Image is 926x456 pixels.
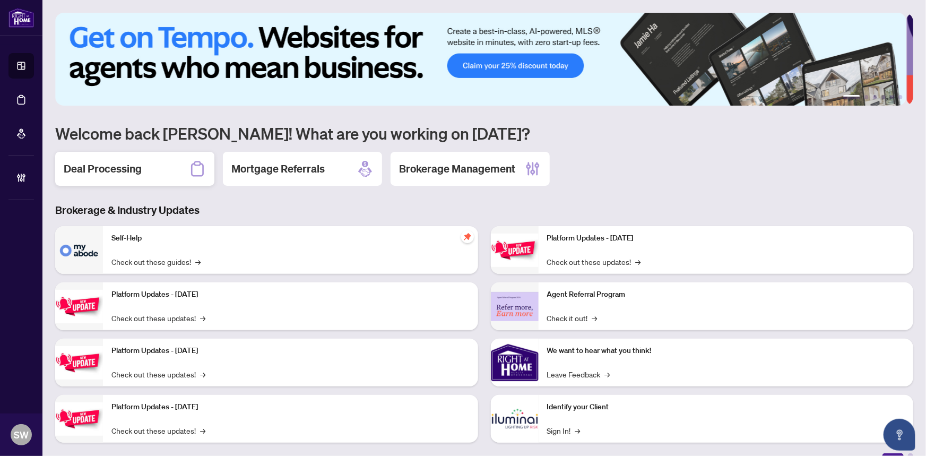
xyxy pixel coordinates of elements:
[491,292,539,321] img: Agent Referral Program
[399,161,515,176] h2: Brokerage Management
[491,395,539,443] img: Identify your Client
[111,233,470,244] p: Self-Help
[864,95,869,99] button: 2
[111,256,201,268] a: Check out these guides!→
[111,312,205,324] a: Check out these updates!→
[8,8,34,28] img: logo
[547,312,598,324] a: Check it out!→
[636,256,641,268] span: →
[111,401,470,413] p: Platform Updates - [DATE]
[881,95,886,99] button: 4
[55,346,103,380] img: Platform Updates - July 21, 2025
[55,203,913,218] h3: Brokerage & Industry Updates
[200,312,205,324] span: →
[55,123,913,143] h1: Welcome back [PERSON_NAME]! What are you working on [DATE]?
[461,230,474,243] span: pushpin
[195,256,201,268] span: →
[111,345,470,357] p: Platform Updates - [DATE]
[873,95,877,99] button: 3
[547,256,641,268] a: Check out these updates!→
[547,233,905,244] p: Platform Updates - [DATE]
[14,427,29,442] span: SW
[111,425,205,436] a: Check out these updates!→
[55,290,103,323] img: Platform Updates - September 16, 2025
[55,226,103,274] img: Self-Help
[547,425,581,436] a: Sign In!→
[605,368,610,380] span: →
[592,312,598,324] span: →
[111,289,470,300] p: Platform Updates - [DATE]
[547,401,905,413] p: Identify your Client
[898,95,903,99] button: 6
[64,161,142,176] h2: Deal Processing
[55,13,906,106] img: Slide 0
[231,161,325,176] h2: Mortgage Referrals
[200,425,205,436] span: →
[55,402,103,436] img: Platform Updates - July 8, 2025
[884,419,915,451] button: Open asap
[547,368,610,380] a: Leave Feedback→
[843,95,860,99] button: 1
[547,289,905,300] p: Agent Referral Program
[575,425,581,436] span: →
[111,368,205,380] a: Check out these updates!→
[491,234,539,267] img: Platform Updates - June 23, 2025
[547,345,905,357] p: We want to hear what you think!
[890,95,894,99] button: 5
[200,368,205,380] span: →
[491,339,539,386] img: We want to hear what you think!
